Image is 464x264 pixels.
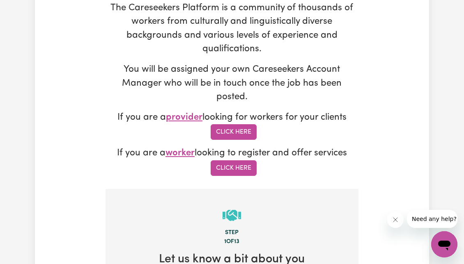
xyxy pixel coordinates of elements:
[407,210,457,228] iframe: Message from company
[106,63,358,104] p: You will be assigned your own Careseekers Account Manager who will be in touch once the job has b...
[106,146,358,176] p: If you are a looking to register and offer services
[211,160,257,176] a: Click Here
[166,113,202,122] span: provider
[431,231,457,257] iframe: Button to launch messaging window
[119,228,345,237] div: Step
[165,148,195,158] span: worker
[119,237,345,246] div: 1 of 13
[106,1,358,56] p: The Careseekers Platform is a community of thousands of workers from culturally and linguisticall...
[211,124,257,140] a: Click Here
[387,212,404,228] iframe: Close message
[106,111,358,140] p: If you are a looking for workers for your clients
